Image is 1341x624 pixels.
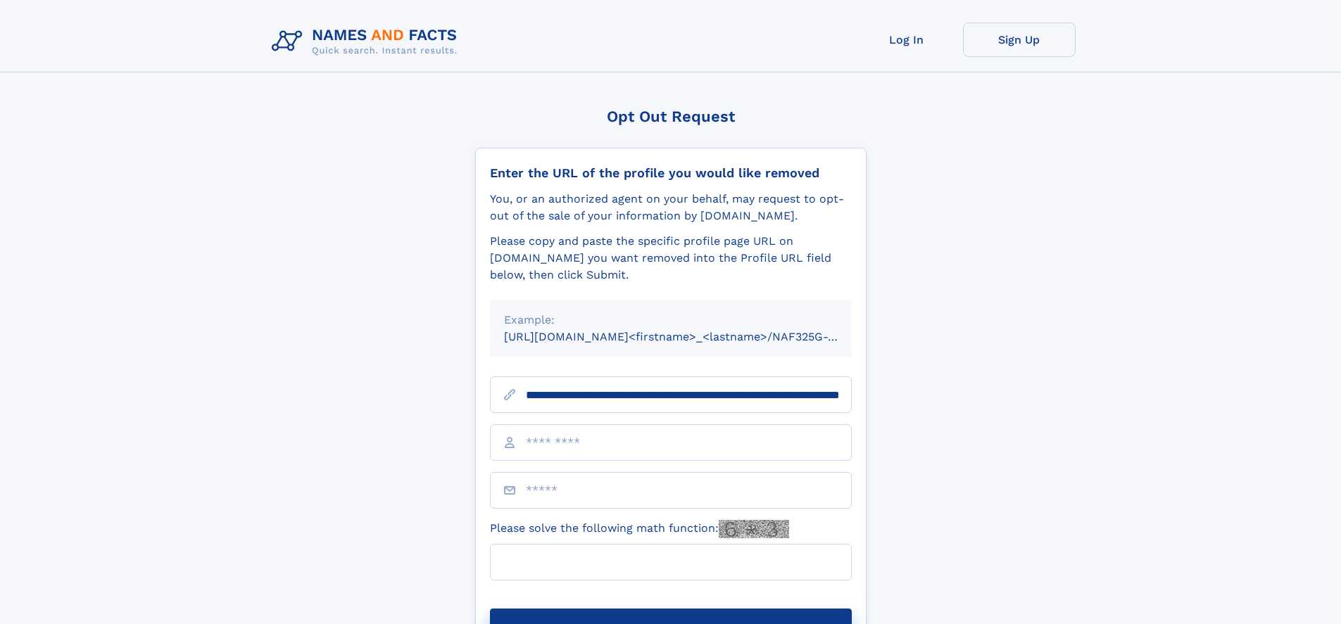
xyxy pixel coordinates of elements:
[490,165,852,181] div: Enter the URL of the profile you would like removed
[266,23,469,61] img: Logo Names and Facts
[490,191,852,224] div: You, or an authorized agent on your behalf, may request to opt-out of the sale of your informatio...
[490,520,789,538] label: Please solve the following math function:
[475,108,867,125] div: Opt Out Request
[963,23,1076,57] a: Sign Up
[504,312,838,329] div: Example:
[850,23,963,57] a: Log In
[504,330,879,343] small: [URL][DOMAIN_NAME]<firstname>_<lastname>/NAF325G-xxxxxxxx
[490,233,852,284] div: Please copy and paste the specific profile page URL on [DOMAIN_NAME] you want removed into the Pr...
